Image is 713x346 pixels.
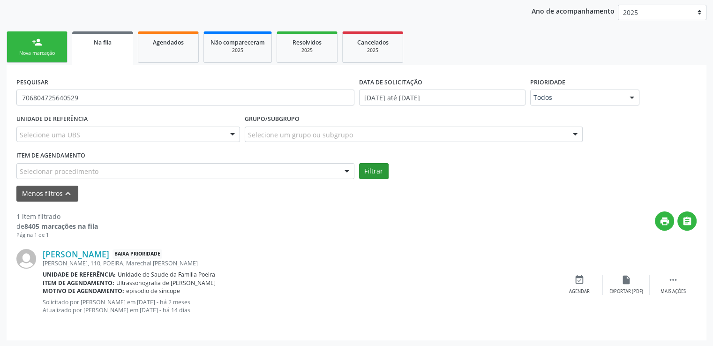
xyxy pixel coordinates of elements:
i:  [668,275,678,285]
span: Agendados [153,38,184,46]
span: Selecionar procedimento [20,166,98,176]
div: 2025 [349,47,396,54]
label: PESQUISAR [16,75,48,90]
div: Página 1 de 1 [16,231,98,239]
b: Motivo de agendamento: [43,287,124,295]
div: 2025 [284,47,330,54]
span: Ultrassonografia de [PERSON_NAME] [116,279,216,287]
div: 2025 [210,47,265,54]
img: img [16,249,36,269]
p: Ano de acompanhamento [532,5,615,16]
div: person_add [32,37,42,47]
div: Nova marcação [14,50,60,57]
a: [PERSON_NAME] [43,249,109,259]
span: Selecione uma UBS [20,130,80,140]
span: episodio de sincope [126,287,180,295]
i: print [660,216,670,226]
span: Unidade de Saude da Familia Poeira [118,271,215,278]
i:  [682,216,692,226]
div: Agendar [569,288,590,295]
label: DATA DE SOLICITAÇÃO [359,75,422,90]
label: Item de agendamento [16,149,85,163]
div: 1 item filtrado [16,211,98,221]
input: Nome, CNS [16,90,354,105]
input: Selecione um intervalo [359,90,525,105]
span: Cancelados [357,38,389,46]
i: keyboard_arrow_up [63,188,73,199]
div: Exportar (PDF) [609,288,643,295]
span: Não compareceram [210,38,265,46]
p: Solicitado por [PERSON_NAME] em [DATE] - há 2 meses Atualizado por [PERSON_NAME] em [DATE] - há 1... [43,298,556,314]
i: insert_drive_file [621,275,631,285]
div: de [16,221,98,231]
button: Filtrar [359,163,389,179]
span: Resolvidos [293,38,322,46]
button:  [677,211,697,231]
div: Mais ações [660,288,686,295]
i: event_available [574,275,585,285]
b: Unidade de referência: [43,271,116,278]
div: [PERSON_NAME], 110, POEIRA, Marechal [PERSON_NAME] [43,259,556,267]
b: Item de agendamento: [43,279,114,287]
span: Todos [533,93,621,102]
span: Selecione um grupo ou subgrupo [248,130,353,140]
span: Baixa Prioridade [113,249,162,259]
label: Grupo/Subgrupo [245,112,300,127]
label: UNIDADE DE REFERÊNCIA [16,112,88,127]
strong: 8405 marcações na fila [24,222,98,231]
span: Na fila [94,38,112,46]
button: print [655,211,674,231]
button: Menos filtroskeyboard_arrow_up [16,186,78,202]
label: Prioridade [530,75,565,90]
